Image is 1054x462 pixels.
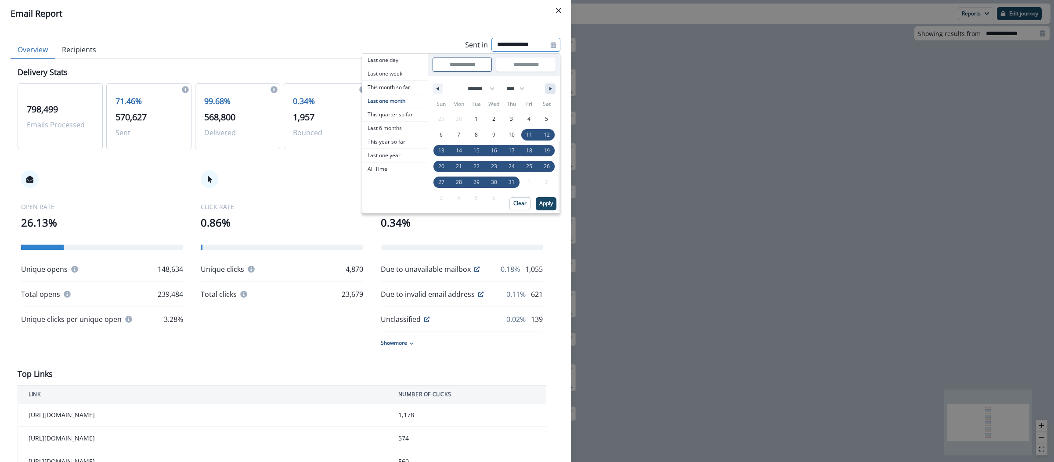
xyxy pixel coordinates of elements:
[450,174,468,190] button: 28
[492,127,495,143] span: 9
[513,200,527,206] p: Clear
[381,289,475,300] p: Due to invalid email address
[485,159,503,174] button: 23
[21,289,60,300] p: Total opens
[491,143,497,159] span: 16
[538,159,556,174] button: 26
[293,95,360,107] p: 0.34%
[18,427,388,450] td: [URL][DOMAIN_NAME]
[526,127,532,143] span: 11
[21,264,68,274] p: Unique opens
[433,159,450,174] button: 20
[362,162,428,176] button: All Time
[531,314,543,325] p: 139
[468,159,485,174] button: 22
[520,143,538,159] button: 18
[485,97,503,111] span: Wed
[503,127,520,143] button: 10
[362,108,428,121] span: This quarter so far
[438,143,444,159] span: 13
[21,314,122,325] p: Unique clicks per unique open
[342,289,363,300] p: 23,679
[18,386,388,404] th: LINK
[509,197,531,210] button: Clear
[362,149,428,162] button: Last one year
[450,159,468,174] button: 21
[158,264,183,274] p: 148,634
[438,159,444,174] span: 20
[468,97,485,111] span: Tue
[465,40,488,50] p: Sent in
[503,174,520,190] button: 31
[388,404,546,427] td: 1,178
[21,215,183,231] p: 26.13%
[538,127,556,143] button: 12
[509,143,515,159] span: 17
[485,174,503,190] button: 30
[116,127,182,138] p: Sent
[362,81,428,94] button: This month so far
[433,97,450,111] span: Sun
[473,143,480,159] span: 15
[362,67,428,81] button: Last one week
[158,289,183,300] p: 239,484
[440,127,443,143] span: 6
[501,264,520,274] p: 0.18%
[388,386,546,404] th: NUMBER OF CLICKS
[116,111,147,123] span: 570,627
[526,143,532,159] span: 18
[491,159,497,174] span: 23
[485,111,503,127] button: 2
[381,339,407,347] p: Show more
[201,215,363,231] p: 0.86%
[381,215,543,231] p: 0.34%
[520,111,538,127] button: 4
[201,202,363,211] p: CLICK RATE
[11,41,55,59] button: Overview
[544,143,550,159] span: 19
[503,97,520,111] span: Thu
[164,314,183,325] p: 3.28%
[362,54,428,67] button: Last one day
[473,159,480,174] span: 22
[438,174,444,190] span: 27
[204,111,235,123] span: 568,800
[520,127,538,143] button: 11
[433,174,450,190] button: 27
[18,368,53,380] p: Top Links
[201,289,237,300] p: Total clicks
[506,289,526,300] p: 0.11%
[457,127,460,143] span: 7
[509,127,515,143] span: 10
[526,159,532,174] span: 25
[204,95,271,107] p: 99.68%
[485,127,503,143] button: 9
[27,103,58,115] span: 798,499
[362,94,428,108] button: Last one month
[545,111,548,127] span: 5
[362,67,428,80] span: Last one week
[510,111,513,127] span: 3
[491,174,497,190] span: 30
[503,111,520,127] button: 3
[475,111,478,127] span: 1
[433,143,450,159] button: 13
[520,97,538,111] span: Fri
[450,143,468,159] button: 14
[468,143,485,159] button: 15
[468,111,485,127] button: 1
[456,159,462,174] span: 21
[293,127,360,138] p: Bounced
[27,119,94,130] p: Emails Processed
[201,264,244,274] p: Unique clicks
[509,174,515,190] span: 31
[525,264,543,274] p: 1,055
[116,95,182,107] p: 71.46%
[544,159,550,174] span: 26
[362,122,428,135] button: Last 6 months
